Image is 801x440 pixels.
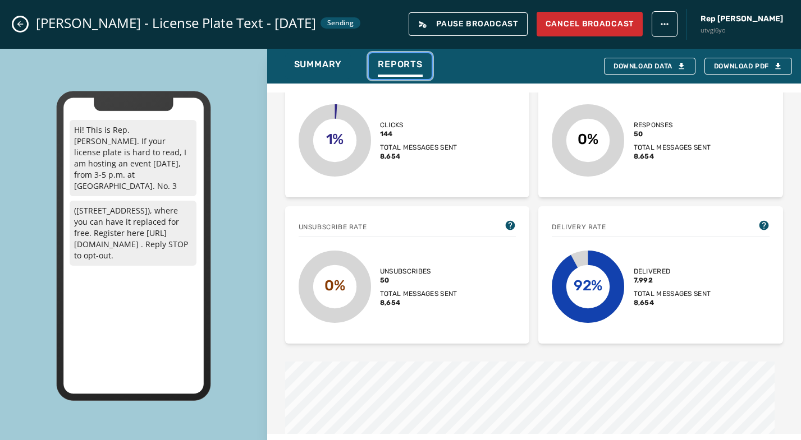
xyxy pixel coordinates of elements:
button: Reports [369,53,432,79]
span: Reports [378,59,423,70]
span: 8,654 [634,152,711,161]
button: Pause Broadcast [409,12,528,36]
span: utvgi6yo [701,26,783,35]
span: 50 [634,129,711,138]
span: Pause Broadcast [418,20,518,29]
span: 7,992 [634,276,711,285]
text: 0% [578,131,598,147]
span: Download PDF [714,62,782,71]
span: Delivered [634,267,711,276]
span: 50 [380,276,457,285]
span: 8,654 [634,298,711,307]
span: Total messages sent [634,289,711,298]
span: Cancel Broadcast [546,18,634,30]
span: [PERSON_NAME] - License Plate Text - [DATE] [36,14,316,32]
div: Download Data [614,62,686,71]
span: Summary [294,59,342,70]
p: Hi! This is Rep. [PERSON_NAME]. If your license plate is hard to read, I am hosting an event [DAT... [70,120,196,196]
p: ([STREET_ADDRESS]), where you can have it replaced for free. Register here [URL][DOMAIN_NAME] . R... [70,201,196,266]
text: 1% [326,131,344,147]
span: Delivery Rate [552,223,606,231]
span: Sending [327,18,354,27]
span: Total messages sent [634,143,711,152]
span: 8,654 [380,298,457,307]
text: 92% [574,277,603,294]
button: Download PDF [704,58,792,75]
span: 8,654 [380,152,457,161]
span: Total messages sent [380,289,457,298]
button: Summary [285,53,351,79]
span: Unsubscribe Rate [299,223,367,231]
span: Total messages sent [380,143,457,152]
button: Download Data [604,58,695,75]
span: Unsubscribes [380,267,457,276]
text: 0% [324,277,345,294]
button: broadcast action menu [652,11,678,37]
button: Cancel Broadcast [537,12,643,36]
span: Clicks [380,121,457,129]
span: 144 [380,129,457,138]
span: Rep [PERSON_NAME] [701,13,783,25]
span: Responses [634,121,711,129]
